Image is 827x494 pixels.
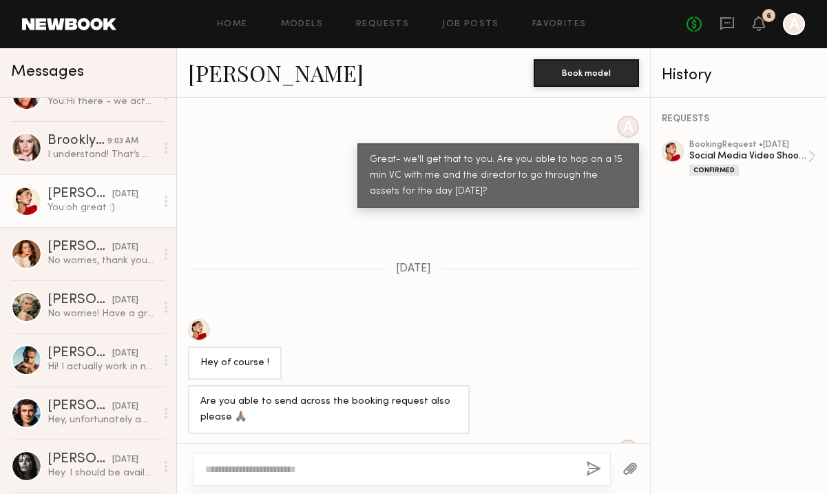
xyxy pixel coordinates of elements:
[48,201,156,214] div: You: oh great :)
[107,135,138,148] div: 9:03 AM
[48,148,156,161] div: I understand! That’s my typical rate for inside the county :) Excited to work with you too!
[689,165,739,176] div: Confirmed
[48,413,156,426] div: Hey, unfortunately am out of town for another shoot [DATE]-[DATE]
[48,95,156,108] div: You: Hi there - we actually found someone, but will keep you in mind for the future!
[48,307,156,320] div: No worries! Have a great shoot, and keep me in mind for future! 🙂
[783,13,805,35] a: A
[48,240,112,254] div: [PERSON_NAME]
[48,187,112,201] div: [PERSON_NAME]
[356,20,409,29] a: Requests
[689,141,808,150] div: booking Request • [DATE]
[11,64,84,80] span: Messages
[112,188,138,201] div: [DATE]
[112,241,138,254] div: [DATE]
[532,20,587,29] a: Favorites
[48,254,156,267] div: No worries, thank you so much!
[766,12,771,20] div: 6
[112,294,138,307] div: [DATE]
[534,59,639,87] button: Book model
[112,400,138,413] div: [DATE]
[48,360,156,373] div: Hi! I actually work in nyc this week! I get back [DATE] morning 😭 but would love to work with you...
[662,68,816,83] div: History
[442,20,499,29] a: Job Posts
[48,466,156,480] div: Hey. I should be available, please send the details. Thank you!
[48,347,112,360] div: [PERSON_NAME]
[662,114,816,124] div: REQUESTS
[188,58,364,88] a: [PERSON_NAME]
[217,20,248,29] a: Home
[200,356,269,371] div: Hey of course !
[48,400,112,413] div: [PERSON_NAME]
[281,20,323,29] a: Models
[689,141,816,176] a: bookingRequest •[DATE]Social Media Video Shoot 9/24Confirmed
[112,453,138,466] div: [DATE]
[534,66,639,78] a: Book model
[396,263,431,275] span: [DATE]
[112,347,138,360] div: [DATE]
[48,294,112,307] div: [PERSON_NAME]
[370,152,627,200] div: Great- we'll get that to you. Are you able to hop on a 15 min VC with me and the director to go t...
[200,394,457,426] div: Are you able to send across the booking request also please 🙏🏽
[48,134,107,148] div: Brooklyn B.
[48,453,112,466] div: [PERSON_NAME]
[689,150,808,163] div: Social Media Video Shoot 9/24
